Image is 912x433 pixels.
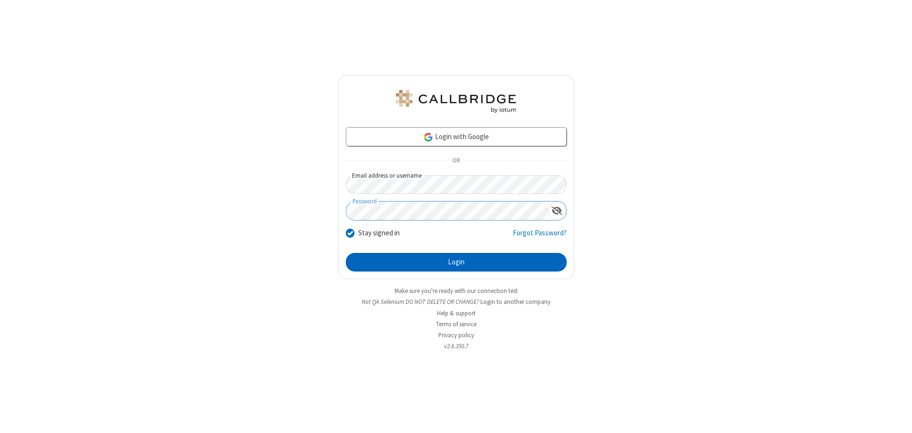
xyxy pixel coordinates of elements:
img: QA Selenium DO NOT DELETE OR CHANGE [394,90,518,113]
a: Login with Google [346,127,567,146]
a: Terms of service [436,320,477,328]
a: Help & support [437,309,476,317]
span: OR [448,154,464,168]
input: Email address or username [346,175,567,194]
label: Stay signed in [358,228,400,239]
li: v2.6.350.7 [338,342,574,351]
li: Not QA Selenium DO NOT DELETE OR CHANGE? [338,297,574,306]
div: Show password [548,201,566,219]
button: Login [346,253,567,272]
a: Make sure you're ready with our connection test [394,287,518,295]
input: Password [346,201,548,220]
a: Privacy policy [438,331,474,339]
img: google-icon.png [423,132,434,142]
button: Login to another company [480,297,550,306]
a: Forgot Password? [513,228,567,246]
